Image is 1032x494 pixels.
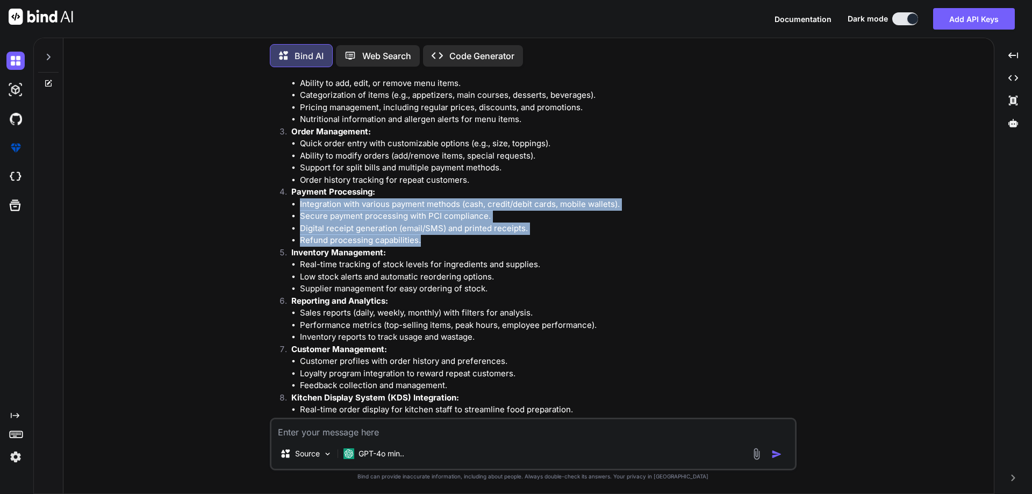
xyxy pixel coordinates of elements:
[291,296,388,306] strong: Reporting and Analytics:
[295,49,324,62] p: Bind AI
[291,187,375,197] strong: Payment Processing:
[300,198,794,211] li: Integration with various payment methods (cash, credit/debit cards, mobile wallets).
[323,449,332,459] img: Pick Models
[6,110,25,128] img: githubDark
[6,168,25,186] img: cloudideIcon
[449,49,514,62] p: Code Generator
[300,223,794,235] li: Digital receipt generation (email/SMS) and printed receipts.
[300,283,794,295] li: Supplier management for easy ordering of stock.
[270,472,797,481] p: Bind can provide inaccurate information, including about people. Always double-check its answers....
[300,307,794,319] li: Sales reports (daily, weekly, monthly) with filters for analysis.
[6,52,25,70] img: darkChat
[300,271,794,283] li: Low stock alerts and automatic reordering options.
[775,15,832,24] span: Documentation
[295,448,320,459] p: Source
[848,13,888,24] span: Dark mode
[771,449,782,460] img: icon
[300,416,794,428] li: Order status updates (in progress, completed).
[300,380,794,392] li: Feedback collection and management.
[343,448,354,459] img: GPT-4o mini
[300,102,794,114] li: Pricing management, including regular prices, discounts, and promotions.
[300,319,794,332] li: Performance metrics (top-selling items, peak hours, employee performance).
[6,139,25,157] img: premium
[300,89,794,102] li: Categorization of items (e.g., appetizers, main courses, desserts, beverages).
[6,81,25,99] img: darkAi-studio
[300,331,794,343] li: Inventory reports to track usage and wastage.
[933,8,1015,30] button: Add API Keys
[359,448,404,459] p: GPT-4o min..
[291,344,387,354] strong: Customer Management:
[300,355,794,368] li: Customer profiles with order history and preferences.
[300,77,794,90] li: Ability to add, edit, or remove menu items.
[775,13,832,25] button: Documentation
[300,210,794,223] li: Secure payment processing with PCI compliance.
[300,162,794,174] li: Support for split bills and multiple payment methods.
[300,259,794,271] li: Real-time tracking of stock levels for ingredients and supplies.
[300,113,794,126] li: Nutritional information and allergen alerts for menu items.
[362,49,411,62] p: Web Search
[6,448,25,466] img: settings
[300,150,794,162] li: Ability to modify orders (add/remove items, special requests).
[291,247,386,257] strong: Inventory Management:
[300,368,794,380] li: Loyalty program integration to reward repeat customers.
[291,126,371,137] strong: Order Management:
[291,392,459,403] strong: Kitchen Display System (KDS) Integration:
[300,404,794,416] li: Real-time order display for kitchen staff to streamline food preparation.
[300,138,794,150] li: Quick order entry with customizable options (e.g., size, toppings).
[750,448,763,460] img: attachment
[9,9,73,25] img: Bind AI
[300,234,794,247] li: Refund processing capabilities.
[300,174,794,187] li: Order history tracking for repeat customers.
